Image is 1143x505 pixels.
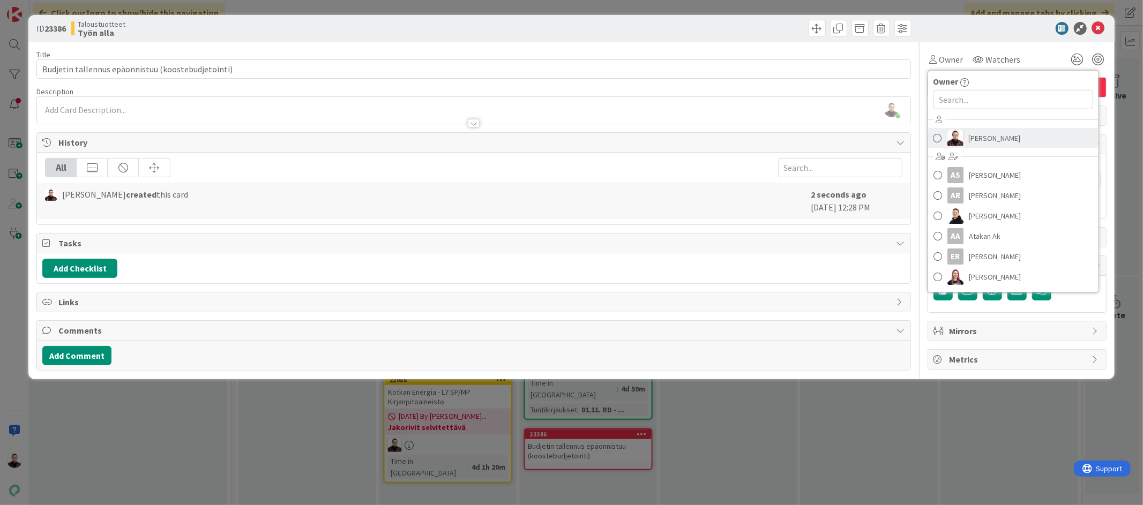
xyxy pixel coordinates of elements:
[950,353,1087,366] span: Metrics
[884,102,899,117] img: GyOPHTWdLeFzhezoR5WqbUuXKKP5xpSS.jpg
[969,269,1021,285] span: [PERSON_NAME]
[58,296,891,308] span: Links
[928,185,1099,206] a: AR[PERSON_NAME]
[928,128,1099,148] a: AA[PERSON_NAME]
[933,90,1093,109] input: Search...
[58,136,891,149] span: History
[78,20,125,28] span: Taloustuotteet
[928,246,1099,267] a: ER[PERSON_NAME]
[46,159,77,177] div: All
[969,130,1021,146] span: [PERSON_NAME]
[23,2,49,14] span: Support
[36,87,73,96] span: Description
[36,59,910,79] input: type card name here...
[928,165,1099,185] a: AS[PERSON_NAME]
[36,50,50,59] label: Title
[933,75,959,88] span: Owner
[45,189,57,201] img: AA
[969,248,1021,265] span: [PERSON_NAME]
[947,187,963,203] div: AR
[969,208,1021,224] span: [PERSON_NAME]
[811,189,867,200] b: 2 seconds ago
[42,259,117,278] button: Add Checklist
[928,287,1099,307] a: JH[PERSON_NAME]
[928,206,1099,226] a: AN[PERSON_NAME]
[986,53,1021,66] span: Watchers
[947,228,963,244] div: AA
[969,167,1021,183] span: [PERSON_NAME]
[947,208,963,224] img: AN
[969,228,1000,244] span: Atakan Ak
[42,346,111,365] button: Add Comment
[939,53,963,66] span: Owner
[78,28,125,37] b: Työn alla
[969,187,1021,203] span: [PERSON_NAME]
[62,188,188,201] span: [PERSON_NAME] this card
[44,23,66,34] b: 23386
[928,226,1099,246] a: AAAtakan Ak
[778,158,902,177] input: Search...
[58,237,891,250] span: Tasks
[947,130,963,146] img: AA
[947,167,963,183] div: AS
[950,325,1087,337] span: Mirrors
[947,248,963,265] div: ER
[928,267,1099,287] a: HP[PERSON_NAME]
[36,22,66,35] span: ID
[947,269,963,285] img: HP
[58,324,891,337] span: Comments
[126,189,156,200] b: created
[811,188,902,214] div: [DATE] 12:28 PM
